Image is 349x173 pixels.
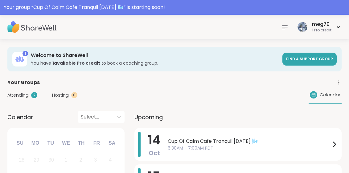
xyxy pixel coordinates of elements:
span: Hosting [52,92,69,99]
div: 3 [94,156,97,164]
div: Not available Friday, October 3rd, 2025 [89,154,102,167]
h3: Welcome to ShareWell [31,52,279,59]
div: 1 [65,156,68,164]
span: Calendar [7,113,33,121]
span: Your Groups [7,79,40,86]
div: We [59,136,73,150]
div: Not available Wednesday, October 1st, 2025 [60,154,73,167]
div: 2 [79,156,82,164]
div: 28 [19,156,24,164]
b: 1 available Pro credit [52,60,100,66]
span: Attending [7,92,29,99]
div: Not available Thursday, October 2nd, 2025 [74,154,88,167]
a: Find a support group [282,53,337,66]
div: 4 [109,156,112,164]
div: Sa [105,136,119,150]
span: Calendar [320,92,340,98]
div: Not available Monday, September 29th, 2025 [30,154,43,167]
div: 30 [48,156,54,164]
div: Not available Saturday, October 4th, 2025 [104,154,117,167]
div: Tu [44,136,57,150]
span: 14 [148,131,160,149]
div: 29 [34,156,39,164]
span: Oct [149,149,160,157]
img: meg79 [298,22,307,32]
div: 0 [71,92,77,98]
div: 1 Pro credit [312,28,331,33]
span: Cup Of Calm Cafe Tranquil [DATE] 🌬️ [168,138,331,145]
div: Not available Tuesday, September 30th, 2025 [45,154,58,167]
div: meg79 [312,21,331,28]
img: ShareWell Nav Logo [7,16,57,38]
div: Not available Sunday, September 28th, 2025 [15,154,28,167]
span: 6:30AM - 7:00AM PDT [168,145,331,151]
div: Th [75,136,88,150]
div: Fr [90,136,103,150]
h3: You have to book a coaching group. [31,60,279,66]
div: Su [13,136,27,150]
div: Mo [28,136,42,150]
div: 2 [31,92,37,98]
div: 1 [23,51,28,56]
span: Upcoming [134,113,163,121]
div: Your group “ Cup Of Calm Cafe Tranquil [DATE] 🌬️ ” is starting soon! [4,4,345,11]
span: Find a support group [286,56,333,62]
